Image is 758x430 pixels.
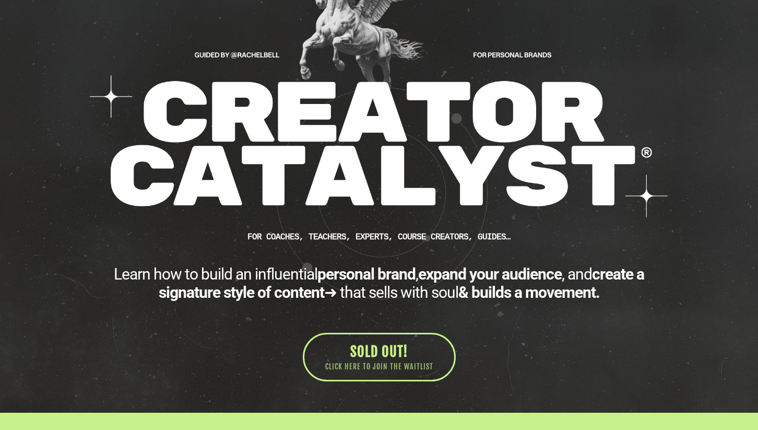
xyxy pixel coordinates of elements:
b: create a signature style of content [159,265,645,301]
span: CLICK HERE TO JOIN THE WAITLIST [325,362,433,372]
b: FOR Coaches, teachers, experts, course creators, guides… [247,232,511,241]
a: SOLD OUT! CLICK HERE TO JOIN THE WAITLIST [303,333,456,381]
b: & builds a movement. [458,283,600,301]
b: expand your audience [418,265,562,283]
span: SOLD OUT! [350,343,408,360]
div: Learn how to build an influential , , and ➜ that sells with soul [92,265,666,301]
b: personal brand [317,265,416,283]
